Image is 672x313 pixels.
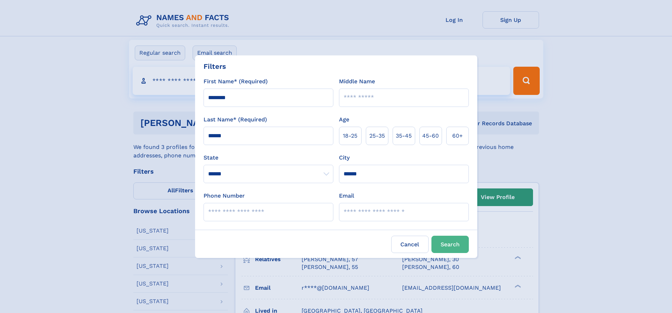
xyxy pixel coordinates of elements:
[339,77,375,86] label: Middle Name
[204,77,268,86] label: First Name* (Required)
[369,132,385,140] span: 25‑35
[204,61,226,72] div: Filters
[391,236,429,253] label: Cancel
[422,132,439,140] span: 45‑60
[204,192,245,200] label: Phone Number
[452,132,463,140] span: 60+
[339,115,349,124] label: Age
[396,132,412,140] span: 35‑45
[343,132,357,140] span: 18‑25
[431,236,469,253] button: Search
[339,154,350,162] label: City
[339,192,354,200] label: Email
[204,154,333,162] label: State
[204,115,267,124] label: Last Name* (Required)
